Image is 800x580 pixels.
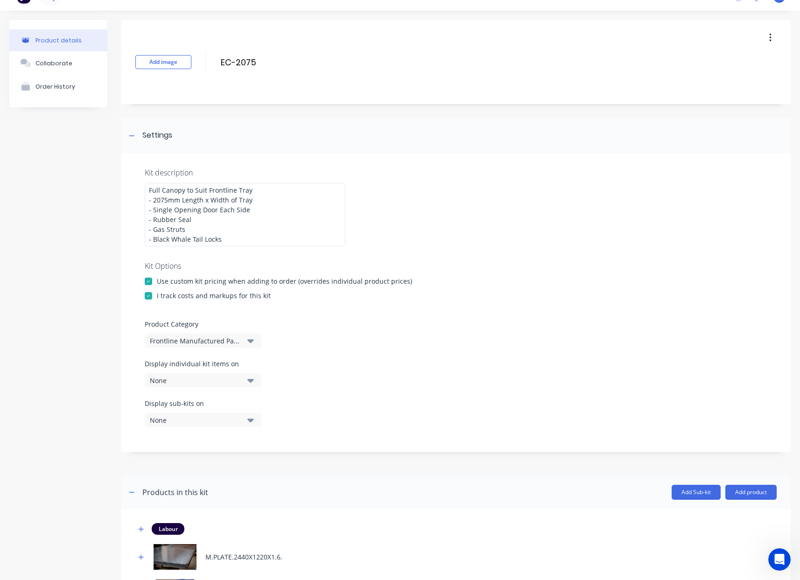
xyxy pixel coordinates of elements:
[205,552,282,562] div: M.PLATE.2440X1220X1.6.
[152,544,198,570] img: M.PLATE.2440X1220X1.6.
[142,130,172,141] div: Settings
[768,548,791,571] iframe: Intercom live chat
[145,319,767,329] label: Product Category
[157,276,412,286] div: Use custom kit pricing when adding to order (overrides individual product prices)
[145,359,261,369] label: Display individual kit items on
[145,183,345,246] div: Full Canopy to Suit Frontline Tray - 2075mm Length x Width of Tray - Single Opening Door Each Sid...
[725,485,777,500] button: Add product
[35,60,72,67] div: Collaborate
[145,167,767,178] div: Kit description
[672,485,721,500] button: Add Sub-kit
[35,83,75,90] div: Order History
[9,29,107,51] button: Product details
[9,75,107,98] button: Order History
[157,291,271,300] div: I track costs and markups for this kit
[152,523,184,534] div: Labour
[35,37,82,44] div: Product details
[145,334,261,348] button: Frontline Manufactured Parts
[220,56,385,69] input: Enter kit name
[150,415,240,425] div: None
[145,398,261,408] label: Display sub-kits on
[145,373,261,387] button: None
[150,376,240,385] div: None
[9,51,107,75] button: Collaborate
[142,487,208,498] div: Products in this kit
[135,55,191,69] button: Add image
[150,336,240,346] div: Frontline Manufactured Parts
[145,260,767,272] div: Kit Options
[145,413,261,427] button: None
